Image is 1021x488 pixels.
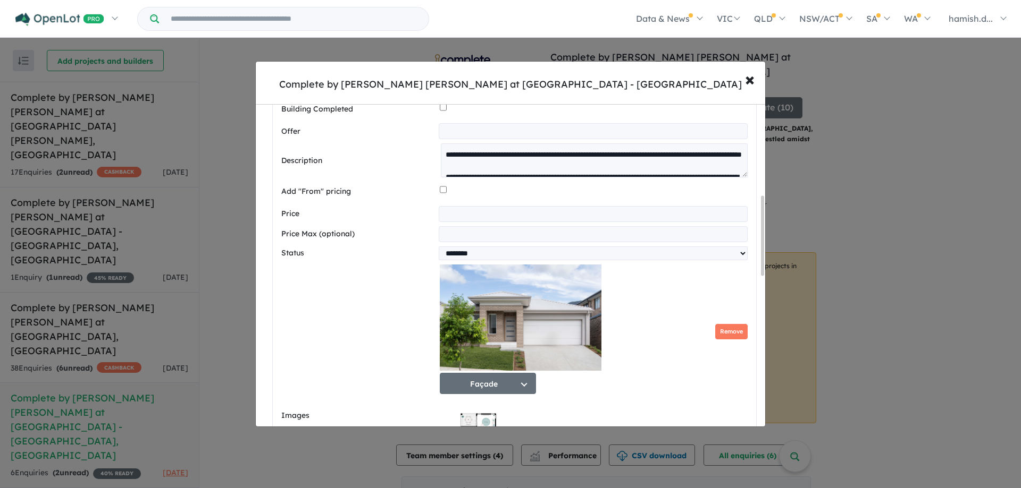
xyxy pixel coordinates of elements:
div: Complete by [PERSON_NAME] [PERSON_NAME] at [GEOGRAPHIC_DATA] - [GEOGRAPHIC_DATA] [279,78,742,91]
label: Price Max (optional) [281,228,434,241]
label: Price [281,208,434,220]
label: Offer [281,125,434,138]
img: Openlot PRO Logo White [15,13,104,26]
input: Try estate name, suburb, builder or developer [161,7,426,30]
label: Add "From" pricing [281,185,436,198]
label: Images [281,409,436,422]
button: Façade [440,373,536,394]
img: Complete by McDonald Jones at Forest Reach - Huntley - Lot 131 Façade [440,264,601,371]
label: Status [281,247,434,260]
label: Building Completed [281,103,436,116]
span: × [745,67,755,90]
button: Remove [715,324,748,339]
label: Description [281,155,437,167]
span: hamish.d... [949,13,993,24]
